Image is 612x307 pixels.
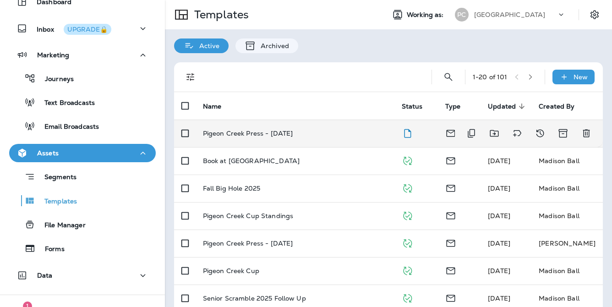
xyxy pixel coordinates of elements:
[488,184,510,192] span: Madison Ball
[445,156,456,164] span: Email
[488,157,510,165] span: Madison Ball
[35,173,76,182] p: Segments
[531,147,603,175] td: Madison Ball
[9,46,156,64] button: Marketing
[586,6,603,23] button: Settings
[488,212,510,220] span: Madison Ball
[488,267,510,275] span: Madison Ball
[455,8,469,22] div: PC
[488,102,528,110] span: Updated
[402,266,413,274] span: Published
[407,11,446,19] span: Working as:
[37,272,53,279] p: Data
[402,211,413,219] span: Published
[488,239,510,247] span: Madison Ball
[402,183,413,192] span: Published
[191,8,249,22] p: Templates
[531,202,603,230] td: Madison Ball
[531,124,549,143] button: View Changelog
[445,102,472,110] span: Type
[35,221,86,230] p: File Manager
[402,238,413,247] span: Published
[203,102,234,110] span: Name
[9,93,156,112] button: Text Broadcasts
[9,239,156,258] button: Forms
[181,68,200,86] button: Filters
[203,157,300,164] p: Book at [GEOGRAPHIC_DATA]
[9,69,156,88] button: Journeys
[474,11,545,18] p: [GEOGRAPHIC_DATA]
[9,144,156,162] button: Assets
[402,128,413,137] span: Draft
[402,103,423,110] span: Status
[439,68,458,86] button: Search Templates
[37,149,59,157] p: Assets
[445,103,460,110] span: Type
[37,24,111,33] p: Inbox
[203,130,293,137] p: Pigeon Creek Press - [DATE]
[531,230,603,257] td: [PERSON_NAME]
[203,103,222,110] span: Name
[539,103,574,110] span: Created By
[508,124,526,143] button: Add tags
[445,211,456,219] span: Email
[9,266,156,285] button: Data
[203,185,261,192] p: Fall Big Hole 2025
[203,267,259,274] p: Pigeon Creek Cup
[445,128,456,137] span: Email
[256,42,289,49] p: Archived
[36,245,65,254] p: Forms
[485,124,503,143] button: Move to folder
[67,26,108,33] div: UPGRADE🔒
[531,175,603,202] td: Madison Ball
[539,102,586,110] span: Created By
[203,295,306,302] p: Senior Scramble 2025 Follow Up
[35,197,77,206] p: Templates
[203,240,293,247] p: Pigeon Creek Press - [DATE]
[554,124,573,143] button: Archive
[9,167,156,186] button: Segments
[445,183,456,192] span: Email
[203,212,294,219] p: Pigeon Creek Cup Standings
[445,293,456,302] span: Email
[9,19,156,38] button: InboxUPGRADE🔒
[531,257,603,285] td: Madison Ball
[195,42,219,49] p: Active
[488,103,516,110] span: Updated
[488,294,510,302] span: Madison Ball
[9,116,156,136] button: Email Broadcasts
[402,102,435,110] span: Status
[402,293,413,302] span: Published
[402,156,413,164] span: Published
[445,266,456,274] span: Email
[574,73,588,81] p: New
[35,123,99,132] p: Email Broadcasts
[445,238,456,247] span: Email
[35,99,95,108] p: Text Broadcasts
[9,191,156,210] button: Templates
[36,75,74,84] p: Journeys
[37,51,69,59] p: Marketing
[473,73,508,81] div: 1 - 20 of 101
[64,24,111,35] button: UPGRADE🔒
[462,124,481,143] button: Duplicate
[9,215,156,234] button: File Manager
[577,124,596,143] button: Delete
